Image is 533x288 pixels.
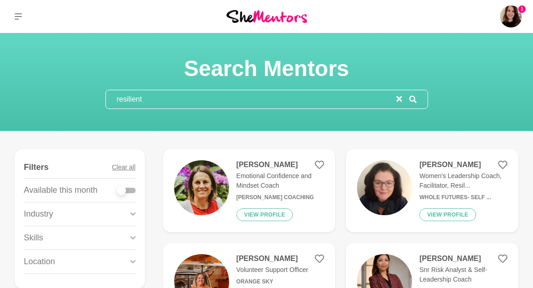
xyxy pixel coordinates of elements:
[500,5,522,27] img: Ali Adey
[236,194,324,201] h6: [PERSON_NAME] Coaching
[518,5,526,13] span: 1
[106,90,396,109] input: Search mentors
[357,160,412,215] img: 5aeb252bf5a40be742549a1bb63f1101c2365f2e-280x373.jpg
[24,255,55,268] p: Location
[24,184,98,196] p: Available this month
[24,162,49,173] h4: Filters
[419,194,507,201] h6: Whole Futures- Self ...
[24,232,43,244] p: Skills
[174,160,229,215] img: 2ea8d4a19bb1363a2df1c7dc3e6e56f6202d68fa-1814x1823.jpg
[236,254,308,263] h4: [PERSON_NAME]
[419,160,507,169] h4: [PERSON_NAME]
[226,10,307,22] img: She Mentors Logo
[419,171,507,190] p: Women's Leadership Coach, Facilitator, Resil...
[112,157,135,178] button: Clear all
[419,265,507,284] p: Snr Risk Analyst & Self-Leadership Coach
[163,149,335,232] a: [PERSON_NAME]Emotional Confidence and Mindset Coach[PERSON_NAME] CoachingView profile
[346,149,518,232] a: [PERSON_NAME]Women's Leadership Coach, Facilitator, Resil...Whole Futures- Self ...View profile
[236,278,308,285] h6: Orange Sky
[500,5,522,27] a: Ali Adey1
[24,208,53,220] p: Industry
[419,208,476,221] button: View profile
[105,55,428,82] h1: Search Mentors
[236,171,324,190] p: Emotional Confidence and Mindset Coach
[236,265,308,275] p: Volunteer Support Officer
[236,208,293,221] button: View profile
[419,254,507,263] h4: [PERSON_NAME]
[236,160,324,169] h4: [PERSON_NAME]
